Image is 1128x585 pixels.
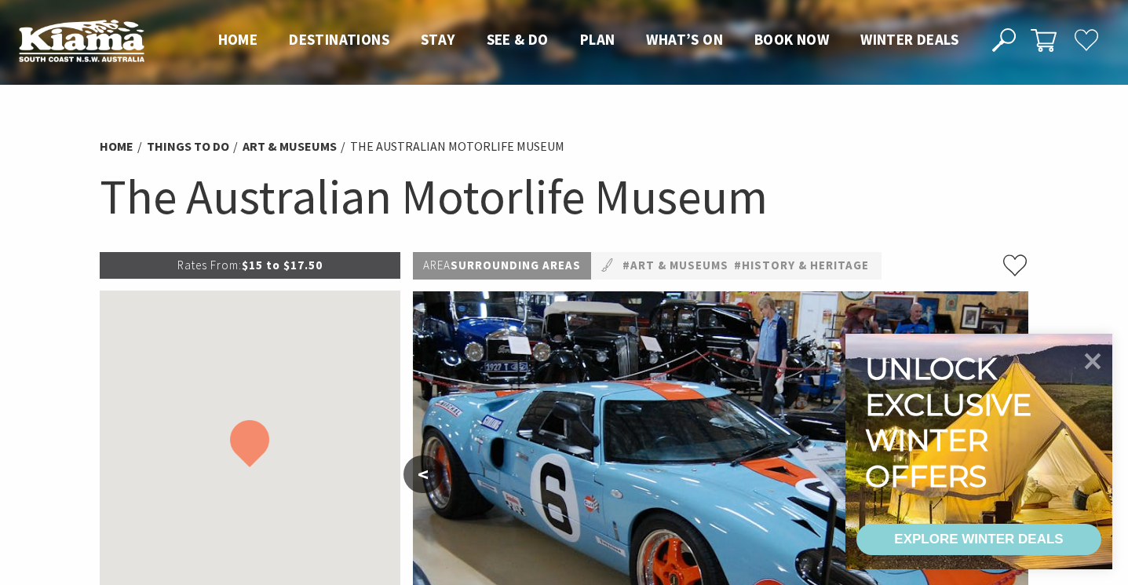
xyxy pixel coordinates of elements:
span: See & Do [487,30,549,49]
span: Area [423,258,451,272]
li: The Australian Motorlife Museum [350,137,564,157]
p: Surrounding Areas [413,252,591,280]
div: Unlock exclusive winter offers [865,351,1039,494]
a: Things To Do [147,138,229,155]
nav: Main Menu [203,27,974,53]
span: Rates From: [177,258,242,272]
a: #History & Heritage [734,256,869,276]
span: Stay [421,30,455,49]
a: Art & Museums [243,138,337,155]
a: EXPLORE WINTER DEALS [856,524,1101,555]
span: What’s On [646,30,723,49]
a: Home [100,138,133,155]
span: Winter Deals [860,30,958,49]
button: < [403,455,443,493]
div: EXPLORE WINTER DEALS [894,524,1063,555]
img: Kiama Logo [19,19,144,62]
span: Home [218,30,258,49]
span: Plan [580,30,615,49]
a: #Art & Museums [622,256,728,276]
h1: The Australian Motorlife Museum [100,165,1029,229]
span: Book now [754,30,829,49]
p: $15 to $17.50 [100,252,401,279]
span: Destinations [289,30,389,49]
